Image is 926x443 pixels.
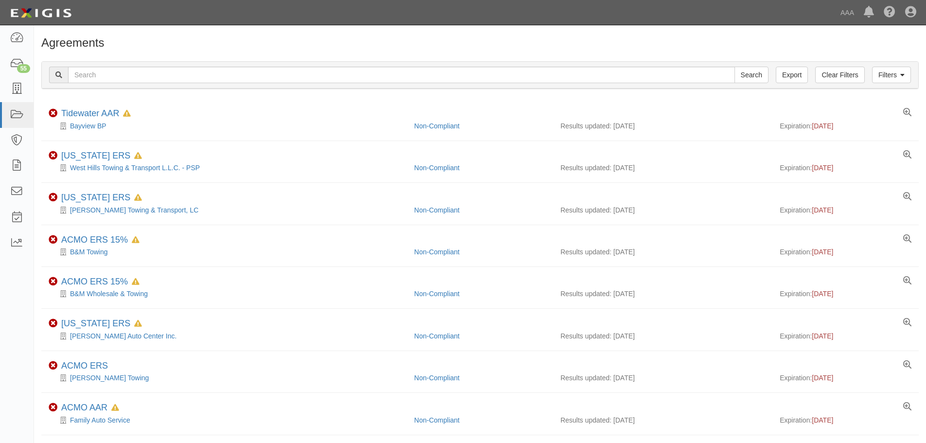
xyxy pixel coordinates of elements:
[49,331,407,341] div: Iorio Auto Center Inc.
[872,67,911,83] a: Filters
[61,193,130,202] a: [US_STATE] ERS
[134,320,142,327] i: In Default since 08/05/2025
[61,361,108,371] a: ACMO ERS
[61,277,128,286] a: ACMO ERS 15%
[49,373,407,383] div: Rushin Towing
[414,332,459,340] a: Non-Compliant
[49,289,407,299] div: B&M Wholesale & Towing
[61,108,119,118] a: Tidewater AAR
[780,331,911,341] div: Expiration:
[560,247,765,257] div: Results updated: [DATE]
[132,237,140,244] i: In Default since 08/04/2025
[61,108,131,119] div: Tidewater AAR
[560,415,765,425] div: Results updated: [DATE]
[70,332,176,340] a: [PERSON_NAME] Auto Center Inc.
[49,235,57,244] i: Non-Compliant
[111,405,119,411] i: In Default since 08/14/2025
[812,248,833,256] span: [DATE]
[61,403,107,412] a: ACMO AAR
[61,151,142,161] div: California ERS
[903,277,911,285] a: View results summary
[780,289,911,299] div: Expiration:
[560,331,765,341] div: Results updated: [DATE]
[49,151,57,160] i: Non-Compliant
[41,36,919,49] h1: Agreements
[414,374,459,382] a: Non-Compliant
[780,415,911,425] div: Expiration:
[49,403,57,412] i: Non-Compliant
[61,193,142,203] div: New Mexico ERS
[68,67,735,83] input: Search
[780,205,911,215] div: Expiration:
[49,247,407,257] div: B&M Towing
[812,332,833,340] span: [DATE]
[903,235,911,244] a: View results summary
[780,247,911,257] div: Expiration:
[61,361,108,372] div: ACMO ERS
[812,122,833,130] span: [DATE]
[903,151,911,159] a: View results summary
[49,121,407,131] div: Bayview BP
[61,403,119,413] div: ACMO AAR
[780,373,911,383] div: Expiration:
[123,110,131,117] i: In Default since 06/27/2025
[903,319,911,327] a: View results summary
[560,373,765,383] div: Results updated: [DATE]
[560,163,765,173] div: Results updated: [DATE]
[17,64,30,73] div: 55
[812,206,833,214] span: [DATE]
[414,122,459,130] a: Non-Compliant
[903,193,911,201] a: View results summary
[776,67,808,83] a: Export
[780,163,911,173] div: Expiration:
[815,67,864,83] a: Clear Filters
[134,153,142,159] i: In Default since 07/25/2025
[61,235,128,245] a: ACMO ERS 15%
[49,163,407,173] div: West Hills Towing & Transport L.L.C. - PSP
[49,361,57,370] i: Non-Compliant
[414,248,459,256] a: Non-Compliant
[560,289,765,299] div: Results updated: [DATE]
[414,416,459,424] a: Non-Compliant
[812,164,833,172] span: [DATE]
[61,277,140,287] div: ACMO ERS 15%
[70,206,198,214] a: [PERSON_NAME] Towing & Transport, LC
[61,319,142,329] div: California ERS
[414,206,459,214] a: Non-Compliant
[61,235,140,246] div: ACMO ERS 15%
[49,193,57,202] i: Non-Compliant
[560,205,765,215] div: Results updated: [DATE]
[812,416,833,424] span: [DATE]
[414,290,459,298] a: Non-Compliant
[49,109,57,118] i: Non-Compliant
[70,164,200,172] a: West Hills Towing & Transport L.L.C. - PSP
[734,67,769,83] input: Search
[49,415,407,425] div: Family Auto Service
[884,7,895,18] i: Help Center - Complianz
[7,4,74,22] img: logo-5460c22ac91f19d4615b14bd174203de0afe785f0fc80cf4dbbc73dc1793850b.png
[49,277,57,286] i: Non-Compliant
[61,319,130,328] a: [US_STATE] ERS
[903,403,911,411] a: View results summary
[560,121,765,131] div: Results updated: [DATE]
[61,151,130,160] a: [US_STATE] ERS
[903,108,911,117] a: View results summary
[812,290,833,298] span: [DATE]
[134,195,142,201] i: In Default since 08/03/2025
[70,374,149,382] a: [PERSON_NAME] Towing
[780,121,911,131] div: Expiration:
[70,290,148,298] a: B&M Wholesale & Towing
[49,205,407,215] div: Padilla's Towing & Transport, LC
[812,374,833,382] span: [DATE]
[836,3,859,22] a: AAA
[903,361,911,370] a: View results summary
[70,248,108,256] a: B&M Towing
[49,319,57,328] i: Non-Compliant
[70,416,130,424] a: Family Auto Service
[70,122,106,130] a: Bayview BP
[414,164,459,172] a: Non-Compliant
[132,279,140,285] i: In Default since 08/04/2025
